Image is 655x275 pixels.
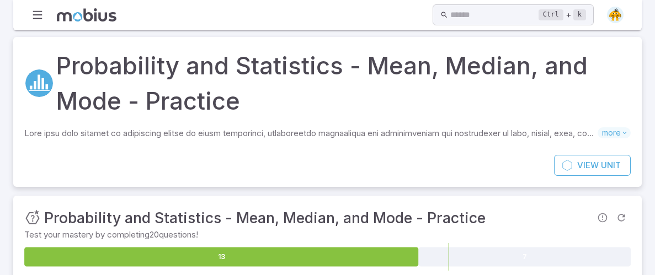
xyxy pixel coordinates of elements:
span: Unit [601,159,621,171]
span: Report an issue with the question [593,208,612,227]
kbd: k [573,9,586,20]
span: View [577,159,599,171]
p: Test your mastery by completing 20 questions! [24,229,631,241]
div: + [539,8,586,21]
a: Statistics [24,68,54,98]
kbd: Ctrl [539,9,563,20]
a: ViewUnit [554,155,631,176]
p: Lore ipsu dolo sitamet co adipiscing elitse do eiusm temporinci, utlaboreetdo magnaaliqua eni adm... [24,127,598,139]
span: Refresh Question [612,208,631,227]
h3: Probability and Statistics - Mean, Median, and Mode - Practice [44,207,486,229]
img: semi-circle.svg [607,7,624,23]
h1: Probability and Statistics - Mean, Median, and Mode - Practice [56,48,631,118]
